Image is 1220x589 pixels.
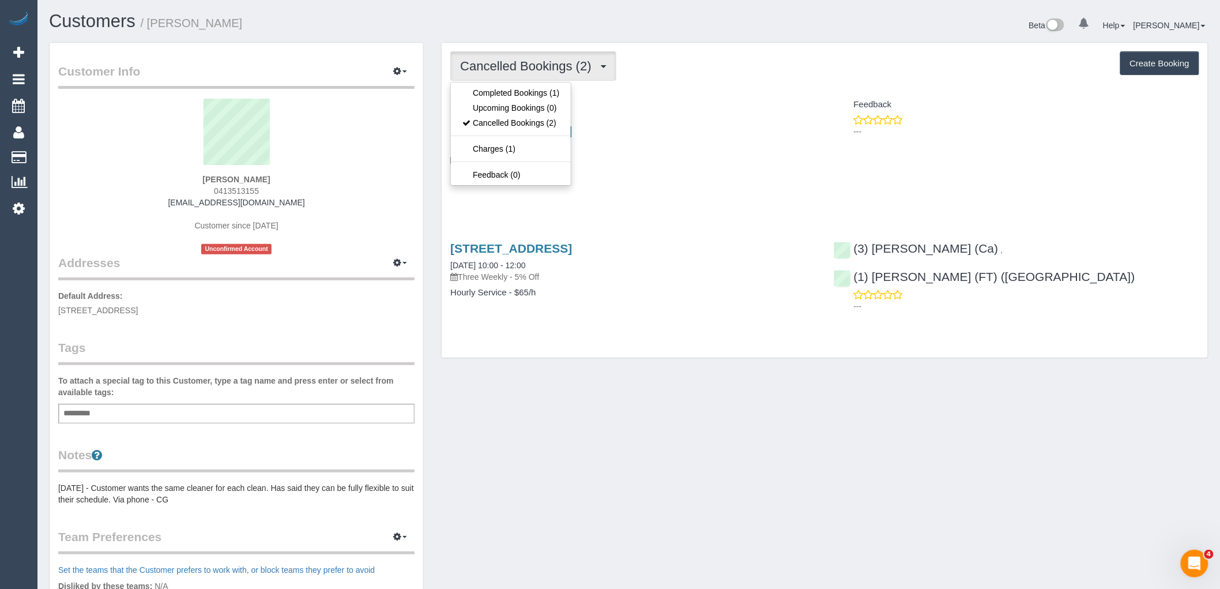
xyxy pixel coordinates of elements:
a: (3) [PERSON_NAME] (Ca) [834,242,999,255]
iframe: Intercom live chat [1181,550,1208,577]
legend: Notes [58,447,415,472]
span: Customer since [DATE] [195,221,278,230]
a: [DATE] 10:00 - 12:00 [450,261,525,270]
a: Help [1103,21,1125,30]
img: New interface [1045,18,1064,33]
a: Set the teams that the Customer prefers to work with, or block teams they prefer to avoid [58,565,375,575]
span: 4 [1204,550,1214,559]
span: , [1000,245,1003,254]
small: / [PERSON_NAME] [141,17,243,29]
a: Upcoming Bookings (0) [451,100,571,115]
h4: Service [450,100,816,110]
a: [PERSON_NAME] [1134,21,1206,30]
a: (1) [PERSON_NAME] (FT) ([GEOGRAPHIC_DATA]) [834,270,1135,283]
span: [STREET_ADDRESS] [58,306,138,315]
a: [EMAIL_ADDRESS][DOMAIN_NAME] [168,198,305,207]
button: Cancelled Bookings (2) [450,51,616,81]
h4: Hourly Service - $65/h [450,288,816,298]
a: [STREET_ADDRESS] [450,242,572,255]
a: Charges (1) [451,141,571,156]
legend: Tags [58,339,415,365]
span: Unconfirmed Account [201,244,272,254]
button: Create Booking [1120,51,1199,76]
label: Default Address: [58,290,123,302]
legend: Customer Info [58,63,415,89]
h4: Hourly Service - $65/h [450,170,816,180]
p: --- [854,301,1199,312]
h4: Feedback [834,100,1199,110]
label: To attach a special tag to this Customer, type a tag name and press enter or select from availabl... [58,375,415,398]
strong: [PERSON_NAME] [202,175,270,184]
a: Feedback (0) [451,167,571,182]
p: Three Weekly - 5% Off [450,271,816,283]
span: 0413513155 [214,186,259,196]
img: Automaid Logo [7,12,30,28]
a: Customers [49,11,135,31]
p: Three Weekly - 5% Off [450,154,816,166]
legend: Team Preferences [58,528,415,554]
a: Cancelled Bookings (2) [451,115,571,130]
pre: [DATE] - Customer wants the same cleaner for each clean. Has said they can be fully flexible to s... [58,482,415,505]
span: Cancelled Bookings (2) [460,59,597,73]
p: --- [854,126,1199,137]
a: Completed Bookings (1) [451,85,571,100]
a: Beta [1029,21,1065,30]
